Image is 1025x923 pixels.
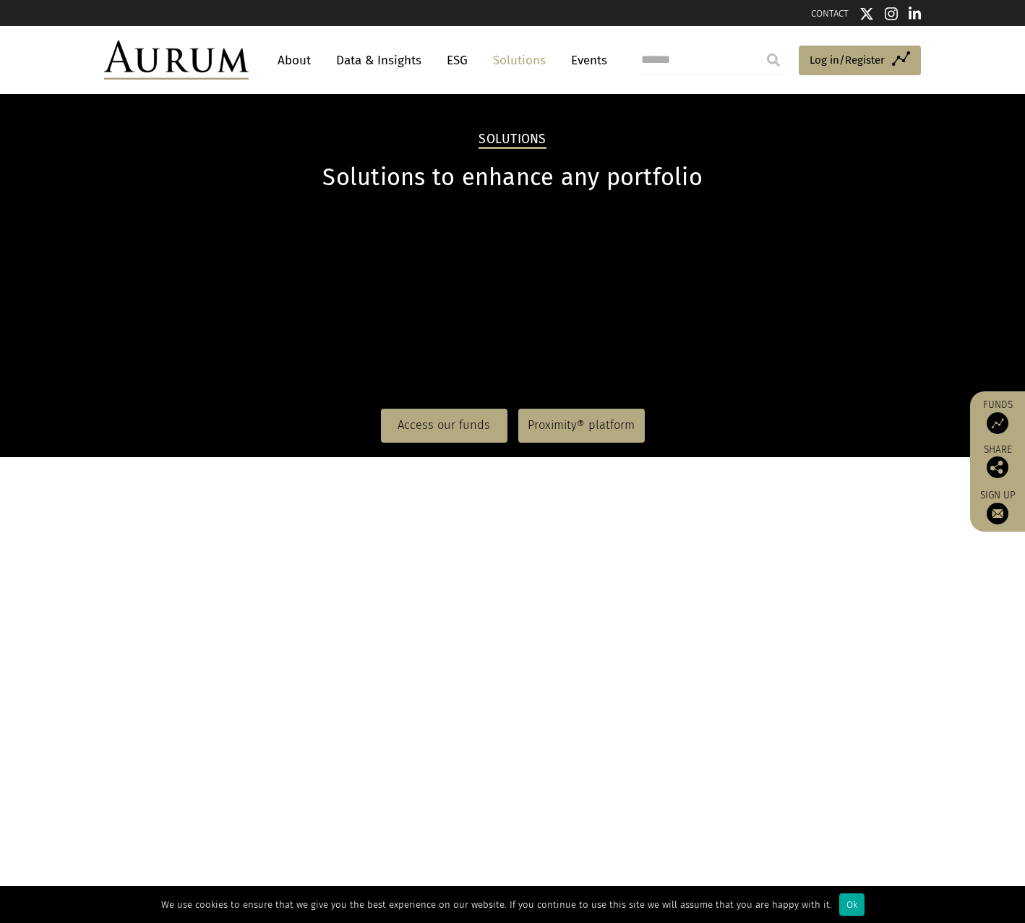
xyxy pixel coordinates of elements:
[859,7,874,21] img: Twitter icon
[909,7,922,21] img: Linkedin icon
[439,47,475,74] a: ESG
[119,622,291,639] h3: Bespoke portfolios
[885,7,898,21] img: Instagram icon
[734,622,906,674] h3: Embedded impact: designed to protect more than capital
[381,409,507,442] a: Access our funds
[977,445,1018,478] div: Share
[759,46,788,75] input: Submit
[528,623,700,658] h3: AIFMD compliant Irish domiciled funds
[811,8,849,19] a: CONTACT
[839,893,865,916] div: Ok
[987,412,1008,434] img: Access Funds
[977,489,1018,524] a: Sign up
[799,46,921,76] a: Log in/Register
[564,47,607,74] a: Events
[518,409,645,442] a: Proximity® platform
[270,47,318,74] a: About
[104,163,921,192] h1: Solutions to enhance any portfolio
[479,132,546,149] h2: Solutions
[324,648,496,768] div: We offer a range of long-standing fund of hedge funds with differing risk and return characterist...
[104,41,249,80] img: Aurum
[329,47,429,74] a: Data & Insights
[987,503,1008,524] img: Sign up to our newsletter
[119,648,291,820] div: These are crafted to investors’ specific risk and return objectives and are available in a variet...
[528,667,700,908] div: Some of these Irish domiciled funds are available to investors in the following jurisdictions; [G...
[486,47,553,74] a: Solutions
[987,456,1008,478] img: Share this post
[324,622,496,639] h3: Commingled funds
[734,683,906,786] div: Our embedded impact funds have been designed to help investors that want to make investment retur...
[977,399,1018,434] a: Funds
[810,51,885,69] span: Log in/Register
